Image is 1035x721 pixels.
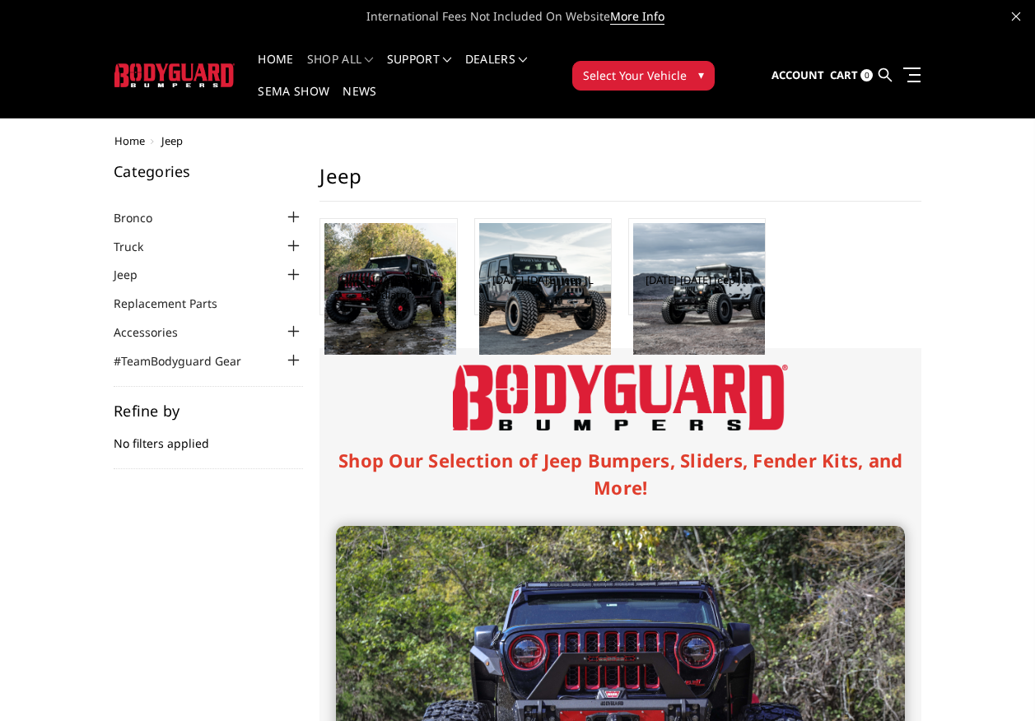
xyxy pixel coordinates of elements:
[572,61,715,91] button: Select Your Vehicle
[830,67,858,82] span: Cart
[698,66,704,83] span: ▾
[772,53,824,98] a: Account
[114,352,262,370] a: #TeamBodyguard Gear
[387,53,452,86] a: Support
[114,209,173,226] a: Bronco
[258,53,293,86] a: Home
[307,53,374,86] a: shop all
[453,365,788,430] img: Bodyguard Bumpers Logo
[492,272,594,287] a: [DATE]-[DATE] Jeep JL
[114,403,303,469] div: No filters applied
[114,133,145,148] a: Home
[465,53,528,86] a: Dealers
[610,8,664,25] a: More Info
[114,295,238,312] a: Replacement Parts
[114,164,303,179] h5: Categories
[336,447,905,501] h1: Shop Our Selection of Jeep Bumpers, Sliders, Fender Kits, and More!
[830,53,873,98] a: Cart 0
[114,323,198,341] a: Accessories
[161,133,183,148] span: Jeep
[114,238,164,255] a: Truck
[319,164,921,202] h1: Jeep
[343,86,376,118] a: News
[114,266,158,283] a: Jeep
[646,272,748,287] a: [DATE]-[DATE] Jeep JK
[772,67,824,82] span: Account
[114,63,235,87] img: BODYGUARD BUMPERS
[583,67,687,84] span: Select Your Vehicle
[324,272,452,302] a: [DATE]-[DATE] Jeep JT Gladiator
[258,86,329,118] a: SEMA Show
[114,403,303,418] h5: Refine by
[860,69,873,81] span: 0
